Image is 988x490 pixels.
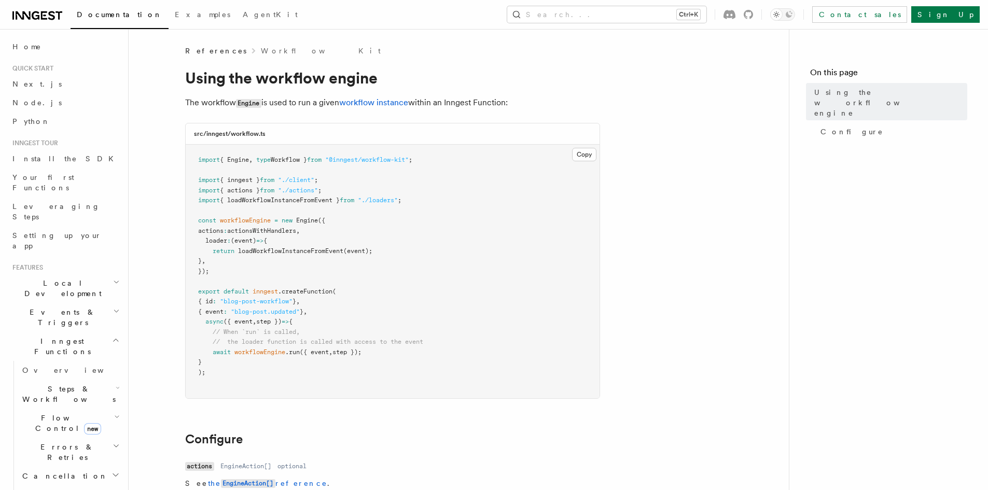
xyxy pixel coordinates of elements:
[820,127,883,137] span: Configure
[278,288,332,295] span: .createFunction
[812,6,907,23] a: Contact sales
[224,227,227,234] span: :
[227,237,231,244] span: :
[224,318,253,325] span: ({ event
[8,93,122,112] a: Node.js
[198,288,220,295] span: export
[8,197,122,226] a: Leveraging Steps
[198,268,209,275] span: });
[231,308,300,315] span: "blog-post.updated"
[8,64,53,73] span: Quick start
[339,97,408,107] a: workflow instance
[285,348,300,356] span: .run
[278,187,318,194] span: "./actions"
[358,197,398,204] span: "./loaders"
[18,438,122,467] button: Errors & Retries
[213,298,216,305] span: :
[185,462,214,471] code: actions
[198,298,213,305] span: { id
[220,176,260,184] span: { inngest }
[816,122,967,141] a: Configure
[205,318,224,325] span: async
[8,263,43,272] span: Features
[260,187,274,194] span: from
[810,83,967,122] a: Using the workflow engine
[213,348,231,356] span: await
[572,148,596,161] button: Copy
[911,6,980,23] a: Sign Up
[282,318,289,325] span: =>
[12,99,62,107] span: Node.js
[198,197,220,204] span: import
[236,3,304,28] a: AgentKit
[220,156,249,163] span: { Engine
[296,227,300,234] span: ,
[296,298,300,305] span: ,
[205,237,227,244] span: loader
[220,187,260,194] span: { actions }
[325,156,409,163] span: "@inngest/workflow-kit"
[236,99,261,108] code: Engine
[409,156,412,163] span: ;
[185,68,600,87] h1: Using the workflow engine
[677,9,700,20] kbd: Ctrl+K
[18,413,114,433] span: Flow Control
[256,237,263,244] span: =>
[221,479,275,488] code: EngineAction[]
[507,6,706,23] button: Search...Ctrl+K
[213,338,423,345] span: // the loader function is called with access to the event
[169,3,236,28] a: Examples
[318,217,325,224] span: ({
[227,227,296,234] span: actionsWithHandlers
[224,288,249,295] span: default
[22,366,129,374] span: Overview
[185,478,583,489] p: See .
[18,471,108,481] span: Cancellation
[18,409,122,438] button: Flow Controlnew
[12,41,41,52] span: Home
[303,308,307,315] span: ,
[198,257,202,264] span: }
[243,10,298,19] span: AgentKit
[8,75,122,93] a: Next.js
[332,288,336,295] span: (
[770,8,795,21] button: Toggle dark mode
[810,66,967,83] h4: On this page
[238,247,343,255] span: loadWorkflowInstanceFromEvent
[814,87,967,118] span: Using the workflow engine
[18,384,116,404] span: Steps & Workflows
[198,187,220,194] span: import
[18,467,122,485] button: Cancellation
[8,332,122,361] button: Inngest Functions
[329,348,332,356] span: ,
[277,462,307,470] dd: optional
[198,156,220,163] span: import
[18,380,122,409] button: Steps & Workflows
[175,10,230,19] span: Examples
[253,288,278,295] span: inngest
[198,369,205,376] span: );
[343,247,372,255] span: (event);
[318,187,322,194] span: ;
[398,197,401,204] span: ;
[202,257,205,264] span: ,
[18,442,113,463] span: Errors & Retries
[289,318,293,325] span: {
[71,3,169,29] a: Documentation
[314,176,318,184] span: ;
[8,112,122,131] a: Python
[220,217,271,224] span: workflowEngine
[220,462,271,470] dd: EngineAction[]
[220,298,293,305] span: "blog-post-workflow"
[274,217,278,224] span: =
[8,303,122,332] button: Events & Triggers
[224,308,227,315] span: :
[12,155,120,163] span: Install the SDK
[198,217,216,224] span: const
[340,197,354,204] span: from
[300,348,329,356] span: ({ event
[185,95,600,110] p: The workflow is used to run a given within an Inngest Function:
[8,278,113,299] span: Local Development
[194,130,266,138] h3: src/inngest/workflow.ts
[208,479,327,487] a: theEngineAction[]reference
